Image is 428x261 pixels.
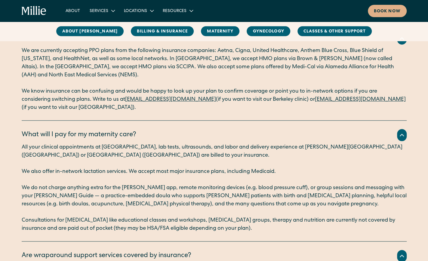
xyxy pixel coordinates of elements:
a: About [61,6,85,16]
p: ‍ [22,160,407,168]
p: ‍ [22,79,407,88]
a: [EMAIL_ADDRESS][DOMAIN_NAME] [125,97,216,102]
a: Classes & Other Support [297,26,372,36]
div: Resources [158,6,197,16]
p: ‍ [22,176,407,184]
a: About [PERSON_NAME] [56,26,124,36]
div: Services [85,6,119,16]
p: Consultations for [MEDICAL_DATA] like educational classes and workshops, [MEDICAL_DATA] groups, t... [22,216,407,233]
p: We know insurance can be confusing and would be happy to look up your plan to confirm coverage or... [22,88,407,112]
a: home [22,6,47,16]
p: We do not charge anything extra for the [PERSON_NAME] app, remote monitoring devices (e.g. blood ... [22,184,407,208]
a: Gynecology [247,26,290,36]
div: What will I pay for my maternity care? [22,130,136,140]
a: Book now [368,5,407,17]
a: MAternity [201,26,239,36]
p: ‍ [22,208,407,216]
p: We also offer in-network lactation services. We accept most major insurance plans, including Medi... [22,168,407,176]
a: [EMAIL_ADDRESS][DOMAIN_NAME] [315,97,406,102]
div: Locations [119,6,158,16]
div: Resources [163,8,186,14]
div: Locations [124,8,147,14]
div: Are wraparound support services covered by insurance? [22,251,191,261]
div: Services [90,8,108,14]
div: Book now [374,8,401,15]
p: All your clinical appointments at [GEOGRAPHIC_DATA], lab tests, ultrasounds, and labor and delive... [22,143,407,160]
a: Billing & Insurance [131,26,194,36]
p: We are currently accepting PPO plans from the following insurance companies: Aetna, Cigna, United... [22,47,407,79]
